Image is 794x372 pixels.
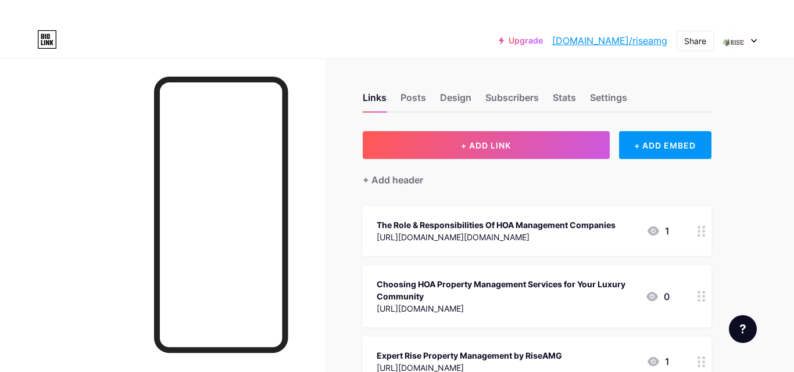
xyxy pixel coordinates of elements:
[363,173,423,187] div: + Add header
[461,140,511,150] span: + ADD LINK
[485,91,539,111] div: Subscribers
[552,34,667,48] a: [DOMAIN_NAME]/riseamg
[377,231,616,243] div: [URL][DOMAIN_NAME][DOMAIN_NAME]
[440,91,471,111] div: Design
[646,224,670,238] div: 1
[377,349,562,362] div: Expert Rise Property Management by RiseAMG
[645,290,670,304] div: 0
[499,36,543,45] a: Upgrade
[377,219,616,231] div: The Role & Responsibilities Of HOA Management Companies
[619,131,711,159] div: + ADD EMBED
[553,91,576,111] div: Stats
[363,91,387,111] div: Links
[684,35,706,47] div: Share
[377,278,636,302] div: Choosing HOA Property Management Services for Your Luxury Community
[646,355,670,369] div: 1
[377,302,636,315] div: [URL][DOMAIN_NAME]
[723,30,745,52] img: Riseamg
[590,91,627,111] div: Settings
[400,91,426,111] div: Posts
[363,131,610,159] button: + ADD LINK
